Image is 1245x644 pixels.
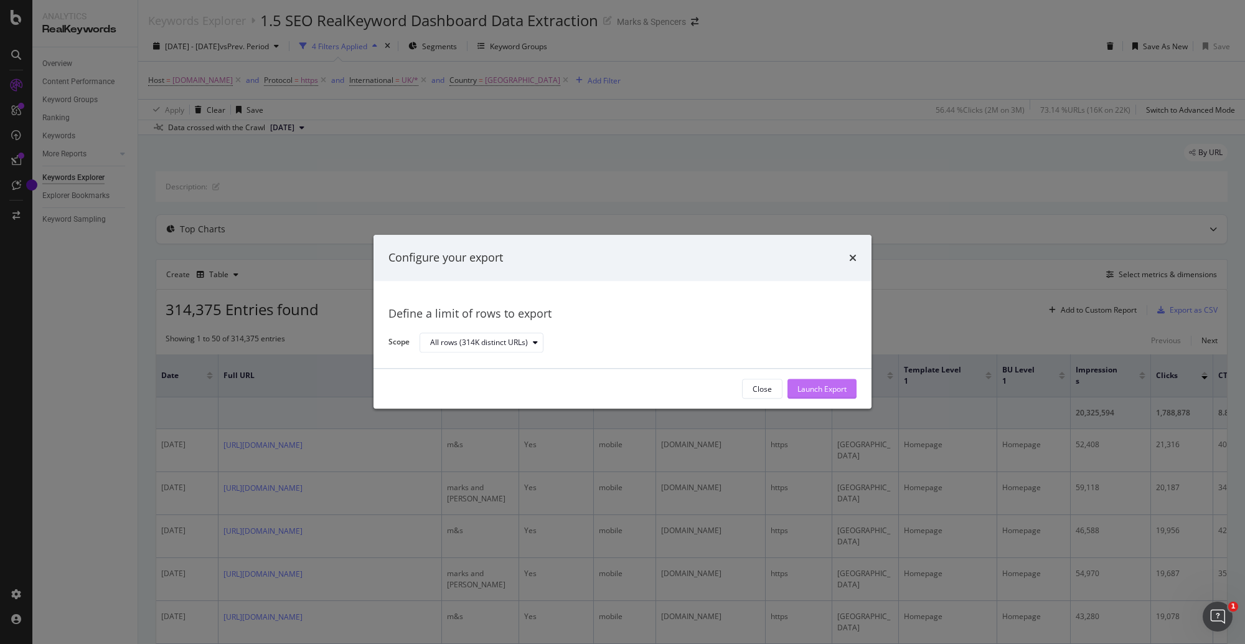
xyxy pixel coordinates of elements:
[849,250,857,266] div: times
[742,379,782,399] button: Close
[420,333,543,353] button: All rows (314K distinct URLs)
[374,235,872,409] div: modal
[1228,602,1238,612] span: 1
[1203,602,1233,632] iframe: Intercom live chat
[787,379,857,399] button: Launch Export
[388,250,503,266] div: Configure your export
[388,337,410,351] label: Scope
[388,306,857,322] div: Define a limit of rows to export
[797,384,847,394] div: Launch Export
[430,339,528,346] div: All rows (314K distinct URLs)
[753,384,772,394] div: Close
